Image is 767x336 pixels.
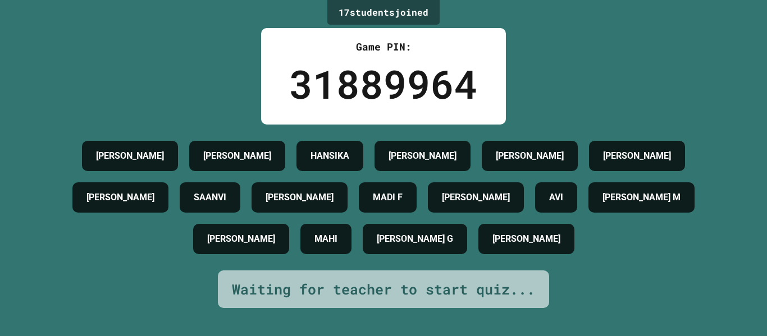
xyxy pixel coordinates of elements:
[289,39,478,54] div: Game PIN:
[373,191,403,204] h4: MADI F
[549,191,563,204] h4: AVI
[389,149,456,163] h4: [PERSON_NAME]
[207,232,275,246] h4: [PERSON_NAME]
[96,149,164,163] h4: [PERSON_NAME]
[311,149,349,163] h4: HANSIKA
[86,191,154,204] h4: [PERSON_NAME]
[266,191,334,204] h4: [PERSON_NAME]
[194,191,226,204] h4: SAANVI
[442,191,510,204] h4: [PERSON_NAME]
[203,149,271,163] h4: [PERSON_NAME]
[603,149,671,163] h4: [PERSON_NAME]
[602,191,681,204] h4: [PERSON_NAME] M
[314,232,337,246] h4: MAHI
[377,232,453,246] h4: [PERSON_NAME] G
[496,149,564,163] h4: [PERSON_NAME]
[232,279,535,300] div: Waiting for teacher to start quiz...
[289,54,478,113] div: 31889964
[492,232,560,246] h4: [PERSON_NAME]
